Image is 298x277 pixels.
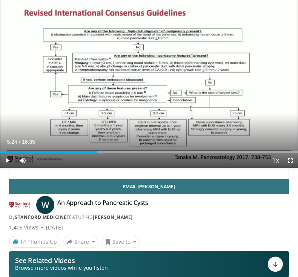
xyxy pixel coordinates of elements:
[36,196,54,214] a: W
[9,224,38,231] span: 1,409 views
[268,153,283,168] button: Playback Rate
[15,153,30,168] button: Mute
[19,139,20,145] span: /
[63,236,98,248] button: Share
[9,236,60,248] a: 14 Thumbs Up
[15,257,108,264] p: See Related Videos
[9,179,289,194] a: Email [PERSON_NAME]
[46,224,63,231] div: [DATE]
[283,153,298,168] button: Fullscreen
[15,264,108,272] span: Browse more videos while you listen
[101,236,140,248] button: Save to
[93,214,133,220] a: [PERSON_NAME]
[7,139,17,145] span: 5:24
[15,214,67,220] a: Stanford Medicine
[22,139,35,145] span: 16:35
[57,199,148,211] h4: An Approach to Pancreatic Cysts
[20,238,26,245] span: 14
[9,199,30,211] img: Stanford Medicine
[9,214,289,221] div: By FEATURING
